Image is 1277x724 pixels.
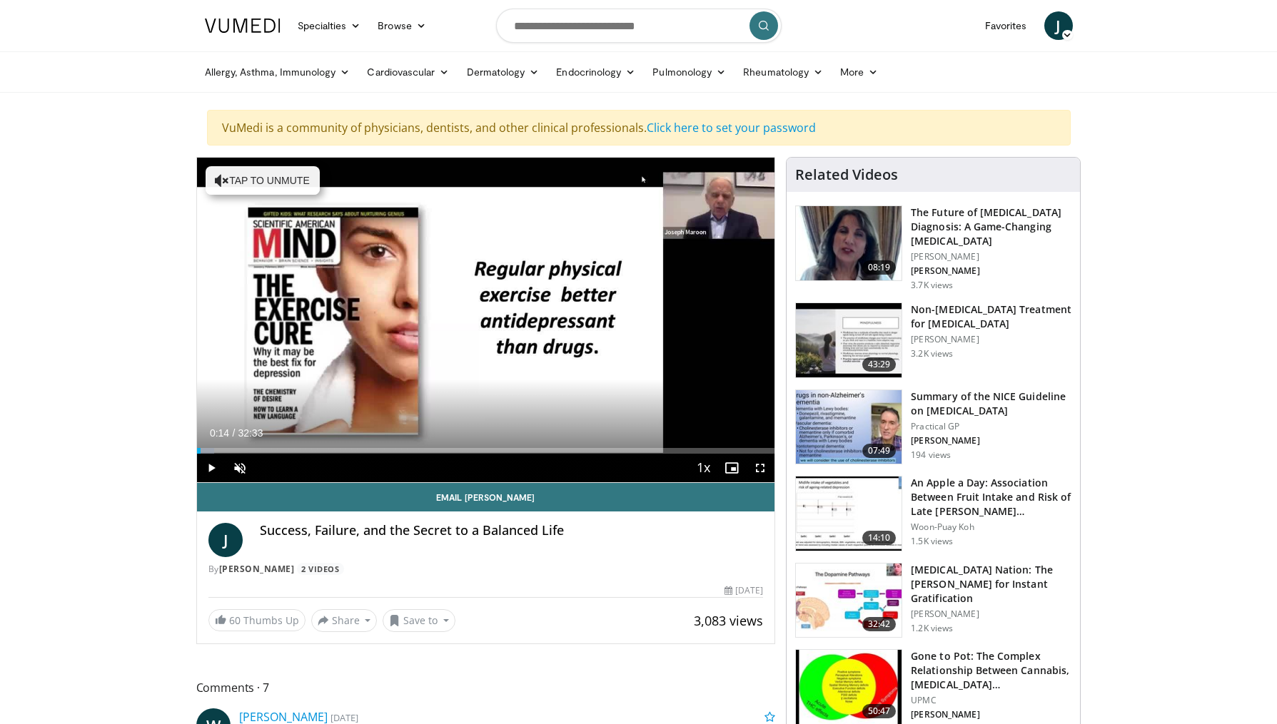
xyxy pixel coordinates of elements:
span: 0:14 [210,427,229,439]
video-js: Video Player [197,158,775,483]
a: Cardiovascular [358,58,458,86]
a: J [1044,11,1073,40]
span: / [233,427,236,439]
img: 5773f076-af47-4b25-9313-17a31d41bb95.150x105_q85_crop-smart_upscale.jpg [796,206,902,280]
a: 14:10 An Apple a Day: Association Between Fruit Intake and Risk of Late [PERSON_NAME]… Woon-Puay ... [795,476,1071,551]
a: Favorites [976,11,1036,40]
p: Practical GP [911,421,1071,432]
span: Comments 7 [196,678,776,697]
img: eb9441ca-a77b-433d-ba99-36af7bbe84ad.150x105_q85_crop-smart_upscale.jpg [796,303,902,377]
h3: Gone to Pot: The Complex Relationship Between Cannabis, [MEDICAL_DATA]… [911,649,1071,692]
a: 43:29 Non-[MEDICAL_DATA] Treatment for [MEDICAL_DATA] [PERSON_NAME] 3.2K views [795,302,1071,378]
div: Progress Bar [197,448,775,454]
a: 2 Videos [297,563,344,575]
span: 32:33 [238,427,263,439]
a: [PERSON_NAME] [219,563,295,575]
p: 194 views [911,449,951,461]
small: [DATE] [330,711,358,724]
a: Email [PERSON_NAME] [197,483,775,511]
h4: Success, Failure, and the Secret to a Balanced Life [260,523,764,539]
button: Fullscreen [746,454,774,482]
a: More [832,58,887,86]
a: Click here to set your password [647,120,816,136]
span: 60 [229,613,241,627]
input: Search topics, interventions [496,9,782,43]
p: [PERSON_NAME] [911,334,1071,345]
p: Woon-Puay Koh [911,521,1071,533]
p: [PERSON_NAME] [911,265,1071,277]
a: 60 Thumbs Up [208,609,306,631]
p: [PERSON_NAME] [911,251,1071,262]
img: VuMedi Logo [205,19,281,33]
a: Endocrinology [547,58,644,86]
span: 14:10 [862,531,897,545]
p: 3.7K views [911,280,953,291]
p: 1.2K views [911,623,953,634]
button: Enable picture-in-picture mode [717,454,746,482]
p: 3.2K views [911,348,953,360]
a: J [208,523,243,557]
a: Dermatology [458,58,548,86]
a: Browse [369,11,435,40]
button: Save to [383,609,455,632]
span: 08:19 [862,260,897,275]
div: VuMedi is a community of physicians, dentists, and other clinical professionals. [207,110,1071,146]
span: 07:49 [862,444,897,458]
h3: An Apple a Day: Association Between Fruit Intake and Risk of Late [PERSON_NAME]… [911,476,1071,519]
span: 50:47 [862,704,897,718]
p: UPMC [911,695,1071,706]
a: 07:49 Summary of the NICE Guideline on [MEDICAL_DATA] Practical GP [PERSON_NAME] 194 views [795,389,1071,465]
h3: Summary of the NICE Guideline on [MEDICAL_DATA] [911,389,1071,418]
button: Share [311,609,378,632]
p: [PERSON_NAME] [911,709,1071,720]
span: 3,083 views [694,612,763,629]
button: Play [197,454,226,482]
a: 08:19 The Future of [MEDICAL_DATA] Diagnosis: A Game-Changing [MEDICAL_DATA] [PERSON_NAME] [PERSO... [795,205,1071,291]
p: [PERSON_NAME] [911,435,1071,447]
a: 32:42 [MEDICAL_DATA] Nation: The [PERSON_NAME] for Instant Gratification [PERSON_NAME] 1.2K views [795,563,1071,638]
h3: Non-[MEDICAL_DATA] Treatment for [MEDICAL_DATA] [911,302,1071,331]
img: 0fb96a29-ee07-42a6-afe7-0422f9702c53.150x105_q85_crop-smart_upscale.jpg [796,476,902,551]
h3: The Future of [MEDICAL_DATA] Diagnosis: A Game-Changing [MEDICAL_DATA] [911,205,1071,248]
a: Rheumatology [735,58,832,86]
div: [DATE] [725,584,763,597]
h4: Related Videos [795,166,898,183]
span: 32:42 [862,617,897,631]
span: 43:29 [862,357,897,372]
p: 1.5K views [911,536,953,547]
p: [PERSON_NAME] [911,608,1071,620]
a: Pulmonology [644,58,735,86]
a: Allergy, Asthma, Immunology [196,58,359,86]
img: 8e949c61-8397-4eef-823a-95680e5d1ed1.150x105_q85_crop-smart_upscale.jpg [796,390,902,464]
img: 8c144ef5-ad01-46b8-bbf2-304ffe1f6934.150x105_q85_crop-smart_upscale.jpg [796,564,902,638]
button: Unmute [226,454,254,482]
h3: [MEDICAL_DATA] Nation: The [PERSON_NAME] for Instant Gratification [911,563,1071,606]
button: Playback Rate [689,454,717,482]
button: Tap to unmute [206,166,320,195]
div: By [208,563,764,576]
img: 045704c6-c23c-49b4-a046-65a12fb74f3a.150x105_q85_crop-smart_upscale.jpg [796,650,902,724]
a: Specialties [289,11,370,40]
